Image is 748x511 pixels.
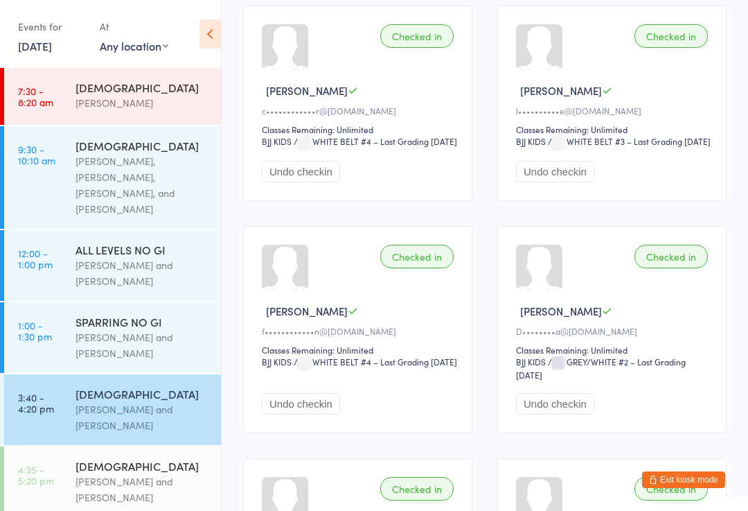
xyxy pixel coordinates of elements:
[75,153,209,217] div: [PERSON_NAME], [PERSON_NAME], [PERSON_NAME], and [PERSON_NAME]
[18,320,52,342] time: 1:00 - 1:30 pm
[642,471,725,488] button: Exit kiosk mode
[262,123,458,135] div: Classes Remaining: Unlimited
[75,386,209,401] div: [DEMOGRAPHIC_DATA]
[18,85,53,107] time: 7:30 - 8:20 am
[262,344,458,356] div: Classes Remaining: Unlimited
[4,126,221,229] a: 9:30 -10:10 am[DEMOGRAPHIC_DATA][PERSON_NAME], [PERSON_NAME], [PERSON_NAME], and [PERSON_NAME]
[634,477,708,501] div: Checked in
[380,477,454,501] div: Checked in
[516,135,546,147] div: BJJ KIDS
[516,161,594,182] button: Undo checkin
[516,344,712,356] div: Classes Remaining: Unlimited
[294,135,457,147] span: / WHITE BELT #4 – Last Grading [DATE]
[4,230,221,301] a: 12:00 -1:00 pmALL LEVELS NO GI[PERSON_NAME] and [PERSON_NAME]
[75,95,209,111] div: [PERSON_NAME]
[516,123,712,135] div: Classes Remaining: Unlimited
[262,135,292,147] div: BJJ KIDS
[266,83,348,98] span: [PERSON_NAME]
[262,393,340,415] button: Undo checkin
[18,38,52,53] a: [DATE]
[75,329,209,361] div: [PERSON_NAME] and [PERSON_NAME]
[18,15,86,38] div: Events for
[520,304,602,318] span: [PERSON_NAME]
[294,356,457,367] span: / WHITE BELT #4 – Last Grading [DATE]
[75,474,209,505] div: [PERSON_NAME] and [PERSON_NAME]
[634,24,708,48] div: Checked in
[380,245,454,268] div: Checked in
[262,356,292,367] div: BJJ KIDS
[100,15,168,38] div: At
[262,105,458,116] div: c••••••••••••r@[DOMAIN_NAME]
[4,302,221,373] a: 1:00 -1:30 pmSPARRING NO GI[PERSON_NAME] and [PERSON_NAME]
[516,105,712,116] div: l••••••••••e@[DOMAIN_NAME]
[75,138,209,153] div: [DEMOGRAPHIC_DATA]
[75,401,209,433] div: [PERSON_NAME] and [PERSON_NAME]
[75,257,209,289] div: [PERSON_NAME] and [PERSON_NAME]
[4,374,221,445] a: 3:40 -4:20 pm[DEMOGRAPHIC_DATA][PERSON_NAME] and [PERSON_NAME]
[262,161,340,182] button: Undo checkin
[634,245,708,268] div: Checked in
[75,80,209,95] div: [DEMOGRAPHIC_DATA]
[548,135,711,147] span: / WHITE BELT #3 – Last Grading [DATE]
[516,325,712,337] div: D••••••••a@[DOMAIN_NAME]
[516,356,686,381] span: / GREY/WHITE #2 – Last Grading [DATE]
[516,356,546,367] div: BJJ KIDS
[75,314,209,329] div: SPARRING NO GI
[18,464,54,486] time: 4:35 - 5:20 pm
[18,144,55,166] time: 9:30 - 10:10 am
[380,24,454,48] div: Checked in
[266,304,348,318] span: [PERSON_NAME]
[520,83,602,98] span: [PERSON_NAME]
[18,248,53,270] time: 12:00 - 1:00 pm
[100,38,168,53] div: Any location
[18,392,54,414] time: 3:40 - 4:20 pm
[516,393,594,415] button: Undo checkin
[75,458,209,474] div: [DEMOGRAPHIC_DATA]
[4,68,221,125] a: 7:30 -8:20 am[DEMOGRAPHIC_DATA][PERSON_NAME]
[75,242,209,257] div: ALL LEVELS NO GI
[262,325,458,337] div: f••••••••••••n@[DOMAIN_NAME]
